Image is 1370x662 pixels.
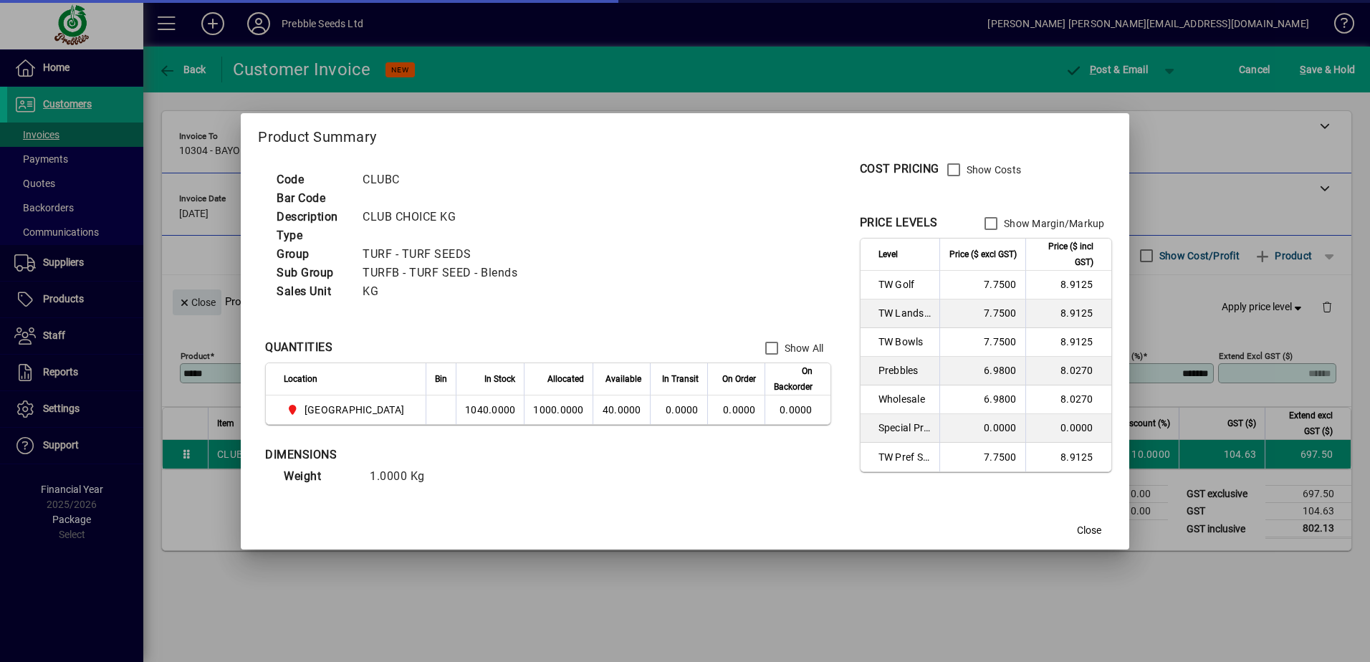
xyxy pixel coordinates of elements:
[774,363,813,395] span: On Backorder
[265,446,623,464] div: DIMENSIONS
[484,371,515,387] span: In Stock
[878,306,931,320] span: TW Landscaper
[939,357,1025,385] td: 6.9800
[269,282,355,301] td: Sales Unit
[964,163,1022,177] label: Show Costs
[1077,523,1101,538] span: Close
[939,385,1025,414] td: 6.9800
[860,214,938,231] div: PRICE LEVELS
[1025,357,1111,385] td: 8.0270
[878,335,931,349] span: TW Bowls
[305,403,404,417] span: [GEOGRAPHIC_DATA]
[1025,328,1111,357] td: 8.9125
[269,208,355,226] td: Description
[277,467,363,486] td: Weight
[269,245,355,264] td: Group
[593,395,650,424] td: 40.0000
[723,404,756,416] span: 0.0000
[1066,518,1112,544] button: Close
[265,339,332,356] div: QUANTITIES
[1025,271,1111,299] td: 8.9125
[878,421,931,435] span: Special Price
[662,371,699,387] span: In Transit
[1025,385,1111,414] td: 8.0270
[1025,443,1111,471] td: 8.9125
[269,226,355,245] td: Type
[878,246,898,262] span: Level
[878,450,931,464] span: TW Pref Sup
[269,264,355,282] td: Sub Group
[1025,414,1111,443] td: 0.0000
[666,404,699,416] span: 0.0000
[1025,299,1111,328] td: 8.9125
[355,208,535,226] td: CLUB CHOICE KG
[355,171,535,189] td: CLUBC
[939,414,1025,443] td: 0.0000
[241,113,1129,155] h2: Product Summary
[949,246,1017,262] span: Price ($ excl GST)
[878,277,931,292] span: TW Golf
[547,371,584,387] span: Allocated
[939,299,1025,328] td: 7.7500
[355,245,535,264] td: TURF - TURF SEEDS
[1035,239,1093,270] span: Price ($ incl GST)
[722,371,756,387] span: On Order
[878,363,931,378] span: Prebbles
[524,395,592,424] td: 1000.0000
[269,189,355,208] td: Bar Code
[939,271,1025,299] td: 7.7500
[435,371,447,387] span: Bin
[939,443,1025,471] td: 7.7500
[860,160,939,178] div: COST PRICING
[782,341,824,355] label: Show All
[284,401,410,418] span: PALMERSTON NORTH
[355,282,535,301] td: KG
[1001,216,1105,231] label: Show Margin/Markup
[765,395,830,424] td: 0.0000
[363,467,449,486] td: 1.0000 Kg
[939,328,1025,357] td: 7.7500
[456,395,524,424] td: 1040.0000
[605,371,641,387] span: Available
[355,264,535,282] td: TURFB - TURF SEED - Blends
[269,171,355,189] td: Code
[878,392,931,406] span: Wholesale
[284,371,317,387] span: Location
